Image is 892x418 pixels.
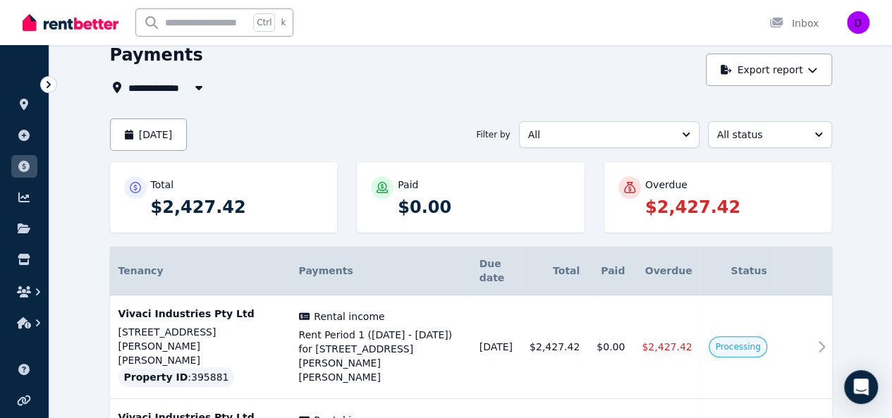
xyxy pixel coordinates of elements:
span: Ctrl [253,13,275,32]
div: Inbox [769,16,819,30]
th: Tenancy [110,247,291,295]
span: Payments [299,265,353,276]
img: RentBetter [23,12,118,33]
span: Property ID [124,370,188,384]
th: Due date [471,247,521,295]
div: Open Intercom Messenger [844,370,878,404]
button: [DATE] [110,118,188,151]
th: Total [521,247,588,295]
p: [STREET_ADDRESS][PERSON_NAME][PERSON_NAME] [118,325,282,367]
td: [DATE] [471,295,521,399]
th: Overdue [633,247,700,295]
button: All status [708,121,832,148]
span: k [281,17,286,28]
span: Rental income [314,309,384,324]
h1: Payments [110,44,203,66]
button: Export report [706,54,832,86]
img: dalrympleroad399@gmail.com [847,11,869,34]
div: : 395881 [118,367,235,387]
p: Total [151,178,174,192]
td: $2,427.42 [521,295,588,399]
p: Overdue [645,178,688,192]
p: $2,427.42 [645,196,818,219]
span: Rent Period 1 ([DATE] - [DATE]) for [STREET_ADDRESS][PERSON_NAME][PERSON_NAME] [299,328,463,384]
th: Paid [588,247,633,295]
p: Vivaci Industries Pty Ltd [118,307,282,321]
span: Filter by [476,129,510,140]
td: $0.00 [588,295,633,399]
span: All status [717,128,803,142]
span: $2,427.42 [642,341,692,352]
th: Status [700,247,775,295]
button: All [519,121,699,148]
p: $0.00 [398,196,570,219]
span: All [528,128,671,142]
p: Paid [398,178,418,192]
p: $2,427.42 [151,196,324,219]
span: Processing [715,341,760,352]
